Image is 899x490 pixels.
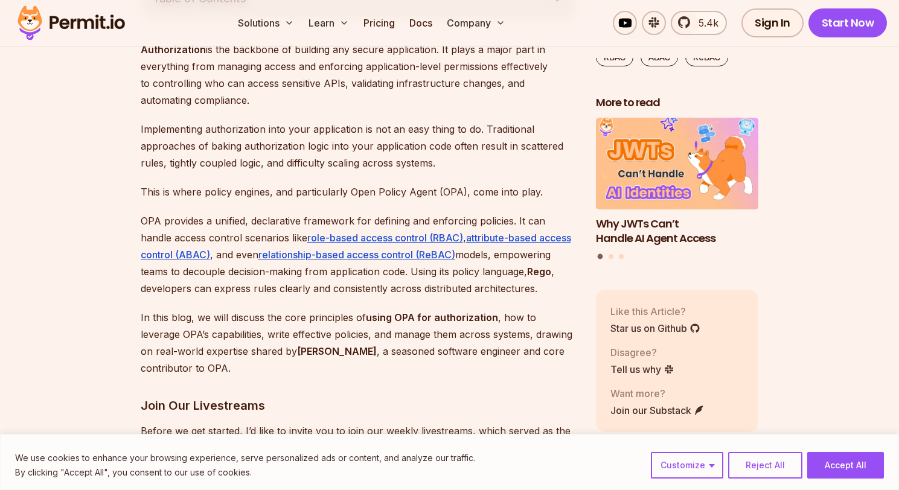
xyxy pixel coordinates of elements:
div: Posts [596,118,759,261]
h3: Join Our Livestreams [141,396,577,415]
button: Customize [651,452,723,479]
span: 5.4k [691,16,718,30]
p: By clicking "Accept All", you consent to our use of cookies. [15,465,475,480]
li: 1 of 3 [596,118,759,246]
button: Learn [304,11,354,35]
h2: More to read [596,95,759,110]
button: Accept All [807,452,884,479]
button: Company [442,11,510,35]
p: In this blog, we will discuss the core principles of , how to leverage OPA’s capabilities, write ... [141,309,577,377]
p: This is where policy engines, and particularly Open Policy Agent (OPA), come into play. [141,183,577,200]
button: Go to slide 1 [598,253,603,259]
button: Go to slide 2 [609,254,613,259]
p: Disagree? [610,345,674,360]
strong: Authorization [141,43,206,56]
strong: [PERSON_NAME] [297,345,377,357]
a: Pricing [359,11,400,35]
p: Implementing authorization into your application is not an easy thing to do. Traditional approach... [141,121,577,171]
img: Why JWTs Can’t Handle AI Agent Access [596,118,759,209]
p: OPA provides a unified, declarative framework for defining and enforcing policies. It can handle ... [141,212,577,297]
a: Why JWTs Can’t Handle AI Agent AccessWhy JWTs Can’t Handle AI Agent Access [596,118,759,246]
p: Before we get started, I’d like to invite you to join our weekly livestreams, which served as the... [141,422,577,490]
h3: Why JWTs Can’t Handle AI Agent Access [596,216,759,246]
p: Want more? [610,386,705,401]
a: role-based access control (RBAC) [307,232,463,244]
a: 5.4k [671,11,727,35]
a: Start Now [808,8,888,37]
p: Like this Article? [610,304,700,319]
p: We use cookies to enhance your browsing experience, serve personalized ads or content, and analyz... [15,451,475,465]
strong: using OPA for authorization [366,311,498,323]
button: Go to slide 3 [619,254,624,259]
p: is the backbone of building any secure application. It plays a major part in everything from mana... [141,41,577,109]
button: Solutions [233,11,299,35]
img: Permit logo [12,2,130,43]
a: Sign In [741,8,804,37]
button: Reject All [728,452,802,479]
a: relationship-based access control (ReBAC) [258,249,455,261]
a: Tell us why [610,362,674,377]
a: Docs [405,11,437,35]
a: Join our Substack [610,403,705,418]
strong: Rego [527,266,551,278]
a: Star us on Github [610,321,700,336]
